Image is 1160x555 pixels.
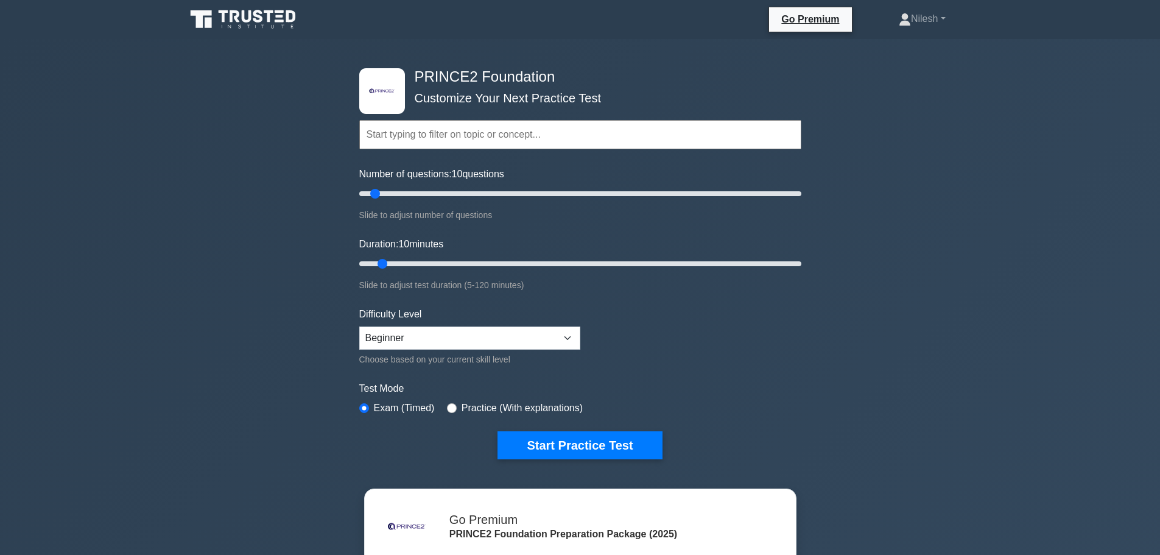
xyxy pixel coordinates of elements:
div: Slide to adjust test duration (5-120 minutes) [359,278,801,292]
a: Go Premium [774,12,846,27]
label: Exam (Timed) [374,401,435,415]
span: 10 [398,239,409,249]
div: Slide to adjust number of questions [359,208,801,222]
label: Practice (With explanations) [462,401,583,415]
label: Duration: minutes [359,237,444,252]
label: Difficulty Level [359,307,422,322]
span: 10 [452,169,463,179]
h4: PRINCE2 Foundation [410,68,742,86]
a: Nilesh [870,7,975,31]
label: Test Mode [359,381,801,396]
label: Number of questions: questions [359,167,504,182]
button: Start Practice Test [497,431,662,459]
div: Choose based on your current skill level [359,352,580,367]
input: Start typing to filter on topic or concept... [359,120,801,149]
